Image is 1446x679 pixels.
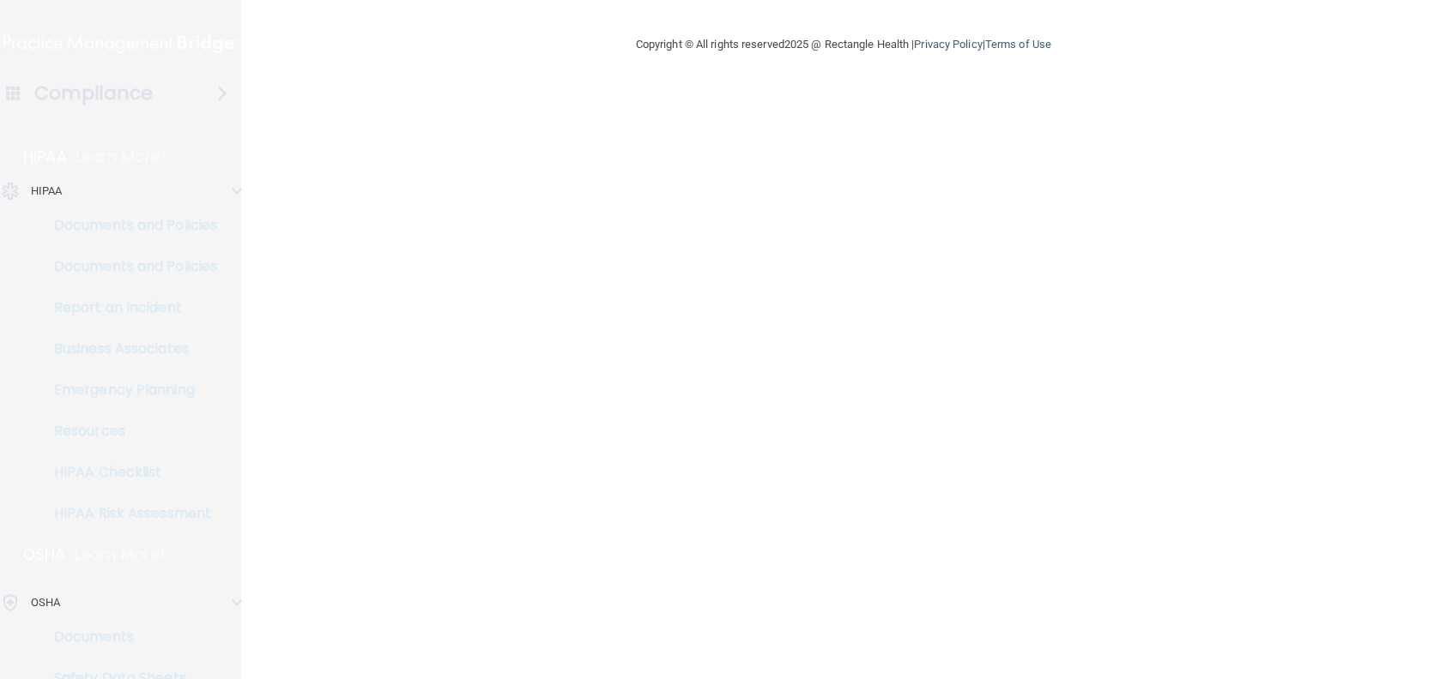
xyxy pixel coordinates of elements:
[11,505,245,522] p: HIPAA Risk Assessment
[31,592,60,613] p: OSHA
[76,147,166,167] p: Learn More!
[11,217,245,234] p: Documents and Policies
[75,544,166,565] p: Learn More!
[23,544,66,565] p: OSHA
[11,382,245,399] p: Emergency Planning
[31,181,63,201] p: HIPAA
[11,258,245,275] p: Documents and Policies
[11,299,245,316] p: Report an Incident
[985,38,1051,51] a: Terms of Use
[11,423,245,440] p: Resources
[530,17,1157,72] div: Copyright © All rights reserved 2025 @ Rectangle Health | |
[23,147,67,167] p: HIPAA
[914,38,982,51] a: Privacy Policy
[11,340,245,358] p: Business Associates
[11,628,245,646] p: Documents
[3,27,237,61] img: PMB logo
[11,464,245,481] p: HIPAA Checklist
[34,81,154,105] h4: Compliance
